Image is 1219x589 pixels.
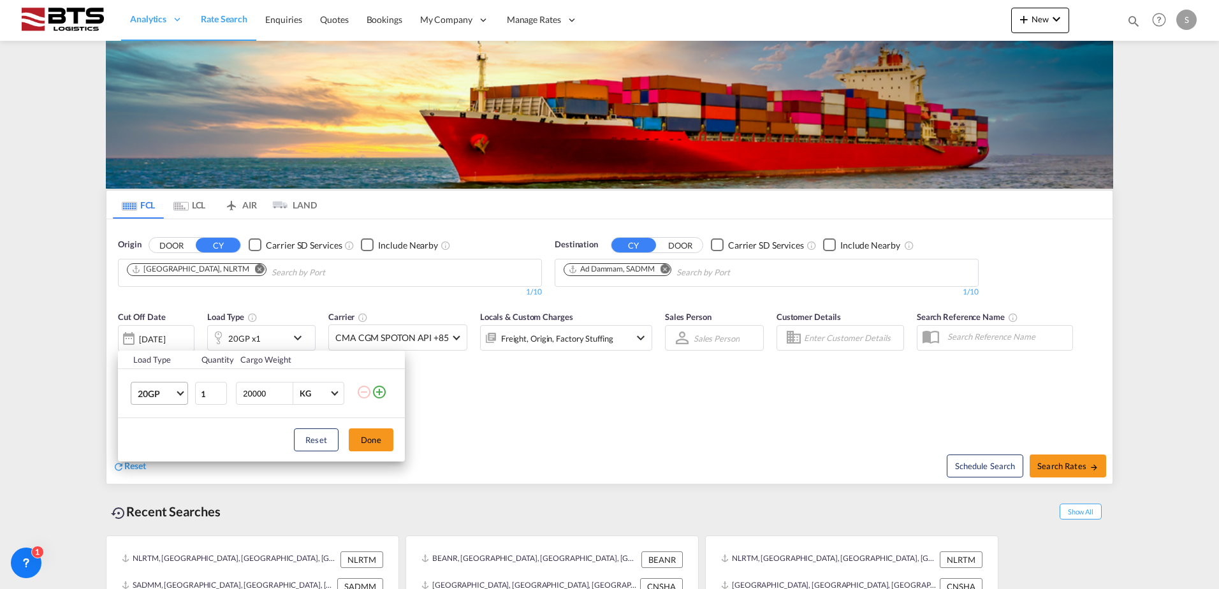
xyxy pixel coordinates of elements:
md-icon: icon-minus-circle-outline [356,384,372,400]
span: 20GP [138,388,175,400]
button: Reset [294,428,339,451]
div: KG [300,388,311,398]
md-select: Choose: 20GP [131,382,188,405]
button: Done [349,428,393,451]
th: Load Type [118,351,194,369]
input: Enter Weight [242,382,293,404]
th: Quantity [194,351,233,369]
input: Qty [195,382,227,405]
md-icon: icon-plus-circle-outline [372,384,387,400]
div: Cargo Weight [240,354,349,365]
